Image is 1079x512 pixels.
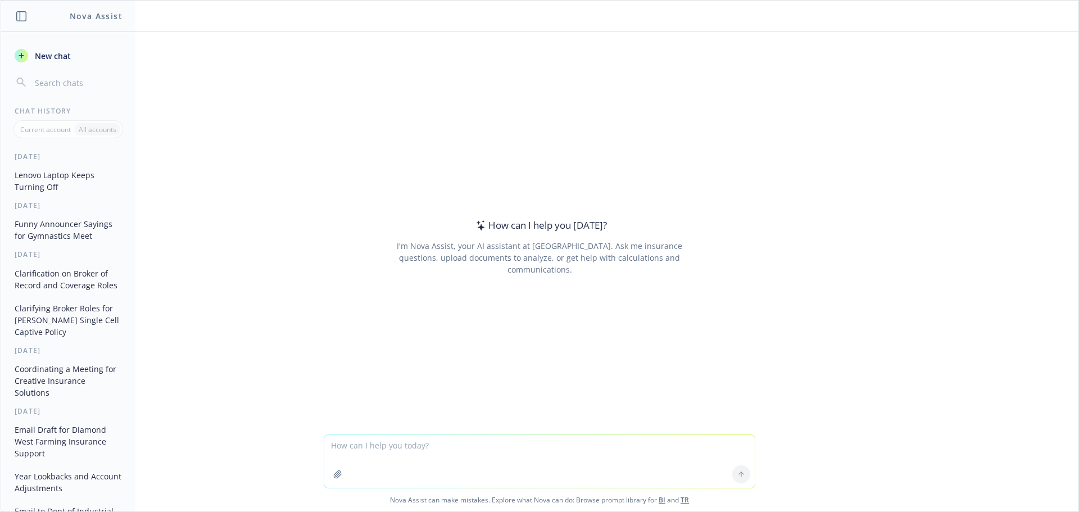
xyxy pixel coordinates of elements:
[1,250,135,259] div: [DATE]
[1,201,135,210] div: [DATE]
[10,360,126,402] button: Coordinating a Meeting for Creative Insurance Solutions
[70,10,123,22] h1: Nova Assist
[1,106,135,116] div: Chat History
[10,299,126,341] button: Clarifying Broker Roles for [PERSON_NAME] Single Cell Captive Policy
[20,125,71,134] p: Current account
[473,218,607,233] div: How can I help you [DATE]?
[79,125,116,134] p: All accounts
[1,406,135,416] div: [DATE]
[10,420,126,463] button: Email Draft for Diamond West Farming Insurance Support
[10,166,126,196] button: Lenovo Laptop Keeps Turning Off
[33,75,122,90] input: Search chats
[10,215,126,245] button: Funny Announcer Sayings for Gymnastics Meet
[659,495,665,505] a: BI
[1,346,135,355] div: [DATE]
[1,152,135,161] div: [DATE]
[10,467,126,497] button: Year Lookbacks and Account Adjustments
[5,488,1074,511] span: Nova Assist can make mistakes. Explore what Nova can do: Browse prompt library for and
[10,46,126,66] button: New chat
[33,50,71,62] span: New chat
[10,264,126,294] button: Clarification on Broker of Record and Coverage Roles
[681,495,689,505] a: TR
[381,240,697,275] div: I'm Nova Assist, your AI assistant at [GEOGRAPHIC_DATA]. Ask me insurance questions, upload docum...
